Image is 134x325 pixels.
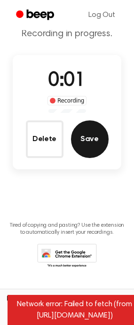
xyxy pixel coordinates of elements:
div: Recording [47,96,87,105]
p: Tired of copying and pasting? Use the extension to automatically insert your recordings. [8,222,126,236]
a: Log Out [79,4,125,26]
span: 0:01 [48,71,86,91]
p: Recording in progress. [8,28,126,40]
a: Beep [9,6,63,24]
button: Delete Audio Record [26,120,63,158]
button: Save Audio Record [71,120,109,158]
span: Contact us [6,303,128,319]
